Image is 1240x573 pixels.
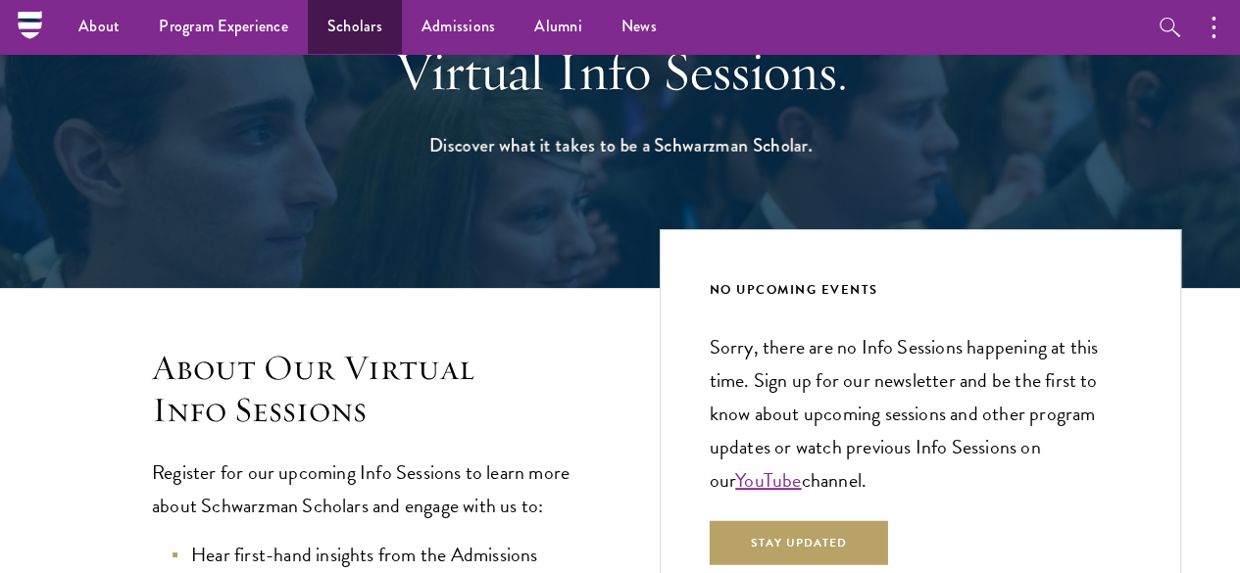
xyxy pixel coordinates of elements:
p: Register for our upcoming Info Sessions to learn more about Schwarzman Scholars and engage with u... [152,455,581,522]
a: YouTube [735,465,801,495]
h3: About Our Virtual Info Sessions [152,347,581,431]
p: Sorry, there are no Info Sessions happening at this time. Sign up for our newsletter and be the f... [710,330,1132,497]
h1: Discover what it takes to be a Schwarzman Scholar. [282,129,959,162]
div: NO UPCOMING EVENTS [710,279,1132,301]
button: Stay Updated [710,521,889,565]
